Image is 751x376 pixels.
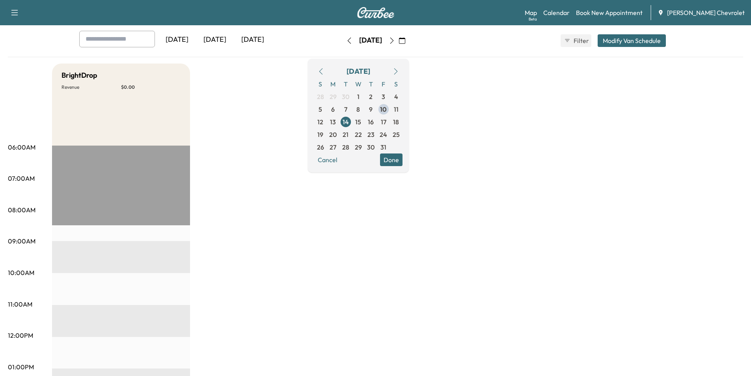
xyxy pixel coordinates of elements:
[352,78,365,90] span: W
[343,117,349,127] span: 14
[377,78,390,90] span: F
[158,31,196,49] div: [DATE]
[355,130,362,139] span: 22
[380,153,403,166] button: Done
[331,105,335,114] span: 6
[327,78,339,90] span: M
[561,34,591,47] button: Filter
[121,84,181,90] p: $ 0.00
[355,142,362,152] span: 29
[319,105,322,114] span: 5
[234,31,272,49] div: [DATE]
[8,362,34,372] p: 01:00PM
[382,92,385,101] span: 3
[330,142,336,152] span: 27
[525,8,537,17] a: MapBeta
[357,92,360,101] span: 1
[667,8,745,17] span: [PERSON_NAME] Chevrolet
[359,36,382,45] div: [DATE]
[8,236,35,246] p: 09:00AM
[329,130,337,139] span: 20
[314,153,341,166] button: Cancel
[393,130,400,139] span: 25
[8,205,35,215] p: 08:00AM
[8,331,33,340] p: 12:00PM
[393,117,399,127] span: 18
[317,142,324,152] span: 26
[342,92,349,101] span: 30
[381,117,386,127] span: 17
[317,130,323,139] span: 19
[342,142,349,152] span: 28
[343,130,348,139] span: 21
[357,7,395,18] img: Curbee Logo
[355,117,361,127] span: 15
[394,92,398,101] span: 4
[61,70,97,81] h5: BrightDrop
[380,142,386,152] span: 31
[317,117,323,127] span: 12
[368,117,374,127] span: 16
[576,8,643,17] a: Book New Appointment
[369,105,373,114] span: 9
[8,268,34,277] p: 10:00AM
[339,78,352,90] span: T
[390,78,403,90] span: S
[369,92,373,101] span: 2
[365,78,377,90] span: T
[543,8,570,17] a: Calendar
[598,34,666,47] button: Modify Van Schedule
[574,36,588,45] span: Filter
[529,16,537,22] div: Beta
[330,117,336,127] span: 13
[367,142,375,152] span: 30
[380,130,387,139] span: 24
[314,78,327,90] span: S
[196,31,234,49] div: [DATE]
[61,84,121,90] p: Revenue
[344,105,347,114] span: 7
[8,299,32,309] p: 11:00AM
[347,66,370,77] div: [DATE]
[330,92,337,101] span: 29
[8,174,35,183] p: 07:00AM
[317,92,324,101] span: 28
[380,105,387,114] span: 10
[8,142,35,152] p: 06:00AM
[356,105,360,114] span: 8
[394,105,399,114] span: 11
[367,130,375,139] span: 23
